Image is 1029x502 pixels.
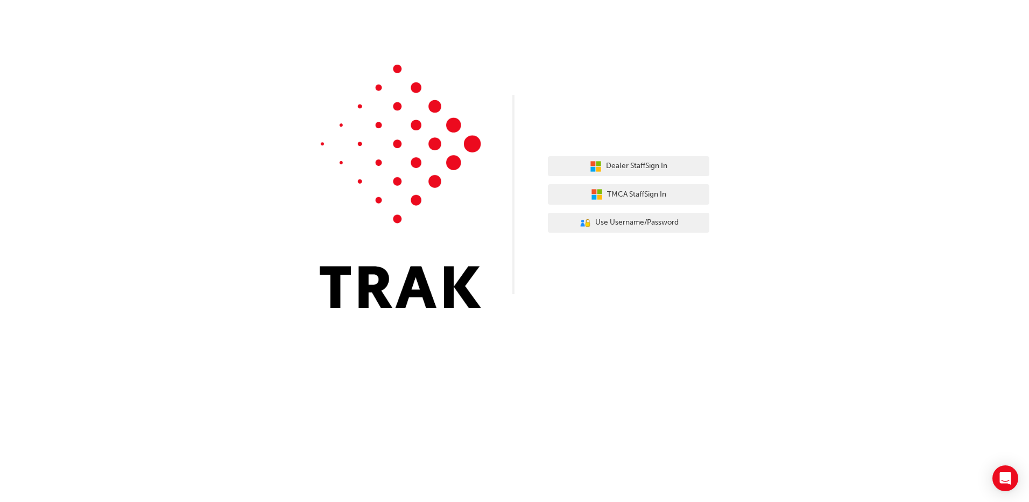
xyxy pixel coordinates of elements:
[548,156,709,177] button: Dealer StaffSign In
[595,217,679,229] span: Use Username/Password
[548,213,709,233] button: Use Username/Password
[992,465,1018,491] div: Open Intercom Messenger
[607,189,666,201] span: TMCA Staff Sign In
[548,184,709,205] button: TMCA StaffSign In
[606,160,667,172] span: Dealer Staff Sign In
[320,65,481,308] img: Trak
